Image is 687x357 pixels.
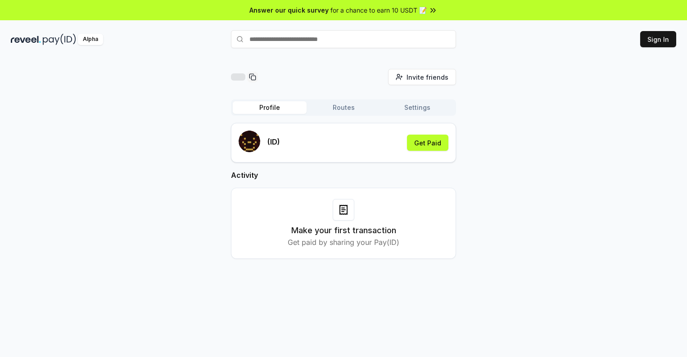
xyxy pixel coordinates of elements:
h2: Activity [231,170,456,181]
div: Alpha [78,34,103,45]
button: Routes [307,101,380,114]
h3: Make your first transaction [291,224,396,237]
img: pay_id [43,34,76,45]
span: Answer our quick survey [249,5,329,15]
span: Invite friends [407,72,448,82]
button: Sign In [640,31,676,47]
button: Invite friends [388,69,456,85]
button: Settings [380,101,454,114]
p: Get paid by sharing your Pay(ID) [288,237,399,248]
p: (ID) [267,136,280,147]
button: Profile [233,101,307,114]
span: for a chance to earn 10 USDT 📝 [330,5,427,15]
img: reveel_dark [11,34,41,45]
button: Get Paid [407,135,448,151]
